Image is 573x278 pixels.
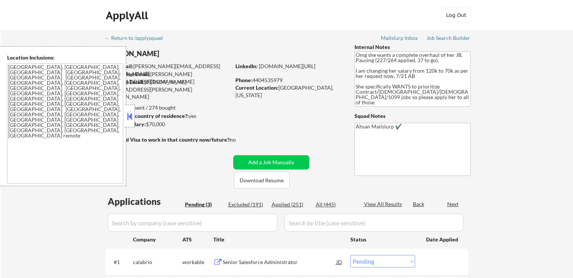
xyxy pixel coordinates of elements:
[105,112,228,120] div: yes
[426,35,471,43] a: Job Search Builder
[106,70,231,85] div: [PERSON_NAME][EMAIL_ADDRESS][DOMAIN_NAME]
[447,200,459,208] div: Next
[108,214,277,232] input: Search by company (case sensitive)
[235,76,342,84] div: 4404535979
[381,35,419,43] a: Mailslurp Inbox
[105,121,231,128] div: $70,000
[105,35,170,41] div: ← Return to /applysquad
[133,236,182,243] div: Company
[284,214,463,232] input: Search by title (case sensitive)
[354,112,471,120] div: Squad Notes
[105,78,231,101] div: [PERSON_NAME][EMAIL_ADDRESS][PERSON_NAME][DOMAIN_NAME]
[7,54,123,61] div: Location Inclusions:
[230,136,251,144] div: no
[235,84,278,91] strong: Current Location:
[105,113,189,119] strong: Can work in country of residence?:
[234,172,290,189] button: Download Resume
[426,35,471,41] div: Job Search Builder
[213,236,343,243] div: Title
[336,255,343,269] div: JD
[182,236,213,243] div: ATS
[441,8,471,23] button: Log Out
[354,43,471,51] div: Internal Notes
[228,201,266,208] div: Excluded (191)
[235,63,258,69] strong: LinkedIn:
[133,258,182,266] div: calabrio
[235,77,252,83] strong: Phone:
[105,136,231,143] strong: Will need Visa to work in that country now/future?:
[233,155,309,170] button: Add a Job Manually
[185,201,223,208] div: Pending (3)
[413,200,425,208] div: Back
[182,258,213,266] div: workable
[106,63,231,77] div: [PERSON_NAME][EMAIL_ADDRESS][DOMAIN_NAME]
[364,200,404,208] div: View All Results
[235,84,342,99] div: [GEOGRAPHIC_DATA], [US_STATE]
[108,197,182,206] div: Applications
[381,35,419,41] div: Mailslurp Inbox
[223,258,336,266] div: Senior Salesforce Administrator
[106,9,150,22] div: ApplyAll
[105,35,170,43] a: ← Return to /applysquad
[350,232,415,246] div: Status
[272,201,309,208] div: Applied (251)
[105,49,260,58] div: [PERSON_NAME]
[259,63,315,69] a: [DOMAIN_NAME][URL]
[114,258,127,266] div: #1
[426,236,459,243] div: Date Applied
[105,104,231,112] div: 251 sent / 274 bought
[316,201,353,208] div: All (445)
